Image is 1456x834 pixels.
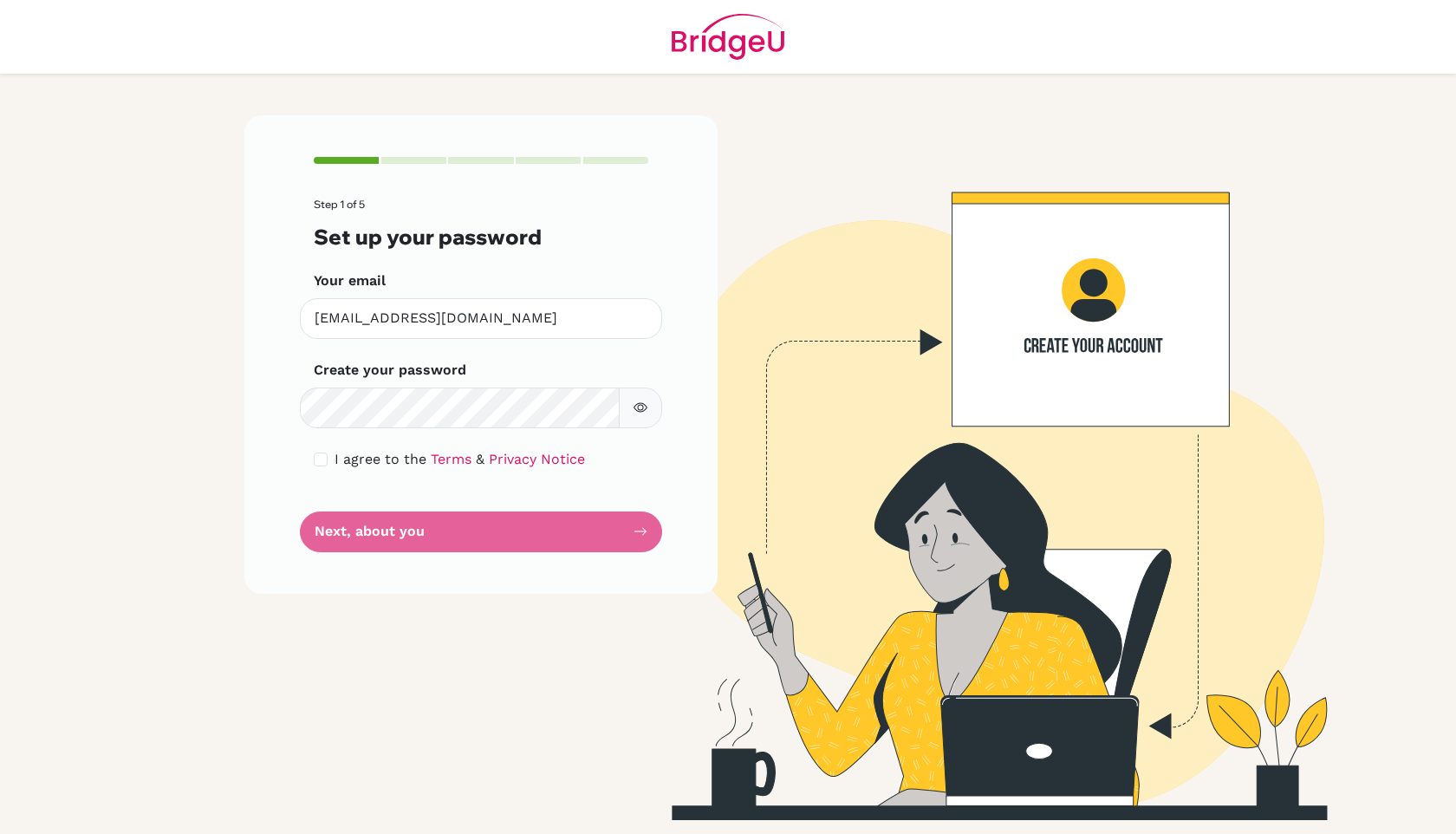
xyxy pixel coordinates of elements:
[431,451,471,467] a: Terms
[314,270,386,291] label: Your email
[489,451,585,467] a: Privacy Notice
[314,225,648,250] h3: Set up your password
[300,298,662,339] input: Insert your email*
[335,451,426,467] span: I agree to the
[476,451,484,467] span: &
[314,198,365,211] span: Step 1 of 5
[314,360,466,381] label: Create your password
